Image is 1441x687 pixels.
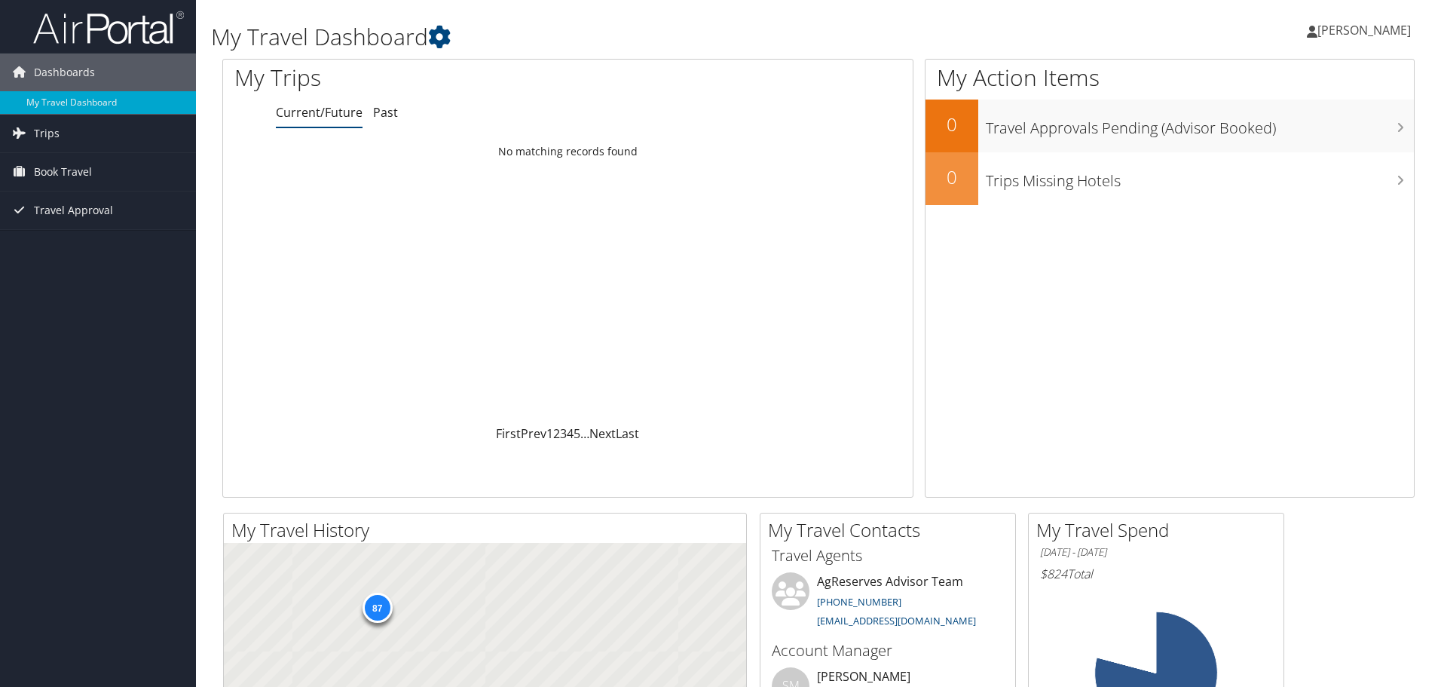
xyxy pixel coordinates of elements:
[589,425,616,442] a: Next
[1040,545,1272,560] h6: [DATE] - [DATE]
[1040,566,1272,582] h6: Total
[234,62,614,94] h1: My Trips
[1317,22,1411,38] span: [PERSON_NAME]
[546,425,553,442] a: 1
[560,425,567,442] a: 3
[1040,566,1067,582] span: $824
[772,545,1004,566] h3: Travel Agents
[764,572,1011,634] li: AgReserves Advisor Team
[817,595,901,609] a: [PHONE_NUMBER]
[986,163,1414,192] h3: Trips Missing Hotels
[223,138,913,165] td: No matching records found
[567,425,574,442] a: 4
[373,104,398,121] a: Past
[34,153,92,191] span: Book Travel
[925,112,978,137] h2: 0
[362,592,392,622] div: 87
[616,425,639,442] a: Last
[772,640,1004,661] h3: Account Manager
[33,10,184,45] img: airportal-logo.png
[925,152,1414,205] a: 0Trips Missing Hotels
[521,425,546,442] a: Prev
[817,614,976,627] a: [EMAIL_ADDRESS][DOMAIN_NAME]
[768,517,1015,543] h2: My Travel Contacts
[231,517,746,543] h2: My Travel History
[925,62,1414,94] h1: My Action Items
[925,100,1414,152] a: 0Travel Approvals Pending (Advisor Booked)
[211,21,1021,53] h1: My Travel Dashboard
[276,104,363,121] a: Current/Future
[496,425,521,442] a: First
[1307,8,1426,53] a: [PERSON_NAME]
[986,110,1414,139] h3: Travel Approvals Pending (Advisor Booked)
[553,425,560,442] a: 2
[1036,517,1283,543] h2: My Travel Spend
[574,425,580,442] a: 5
[34,192,113,229] span: Travel Approval
[925,164,978,190] h2: 0
[34,54,95,91] span: Dashboards
[580,425,589,442] span: …
[34,115,60,152] span: Trips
